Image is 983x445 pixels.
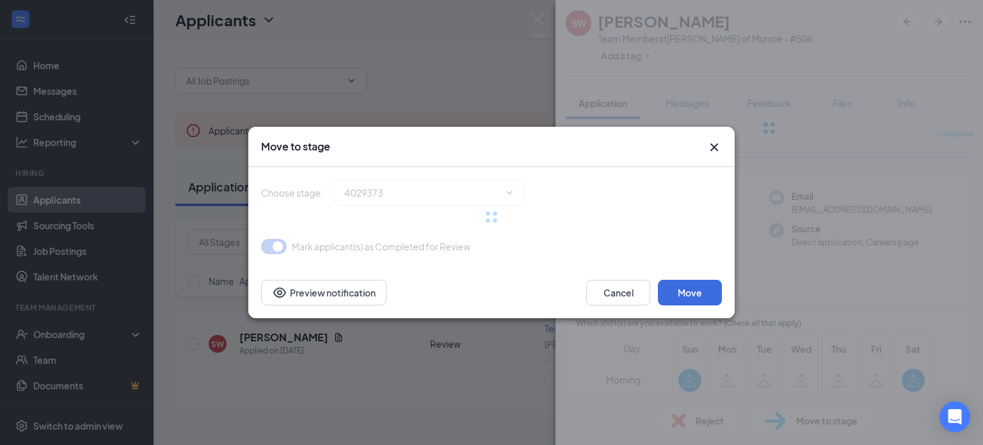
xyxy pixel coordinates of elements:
[272,285,287,300] svg: Eye
[261,280,387,305] button: Preview notificationEye
[939,401,970,432] div: Open Intercom Messenger
[707,140,722,155] button: Close
[586,280,650,305] button: Cancel
[658,280,722,305] button: Move
[261,140,330,154] h3: Move to stage
[707,140,722,155] svg: Cross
